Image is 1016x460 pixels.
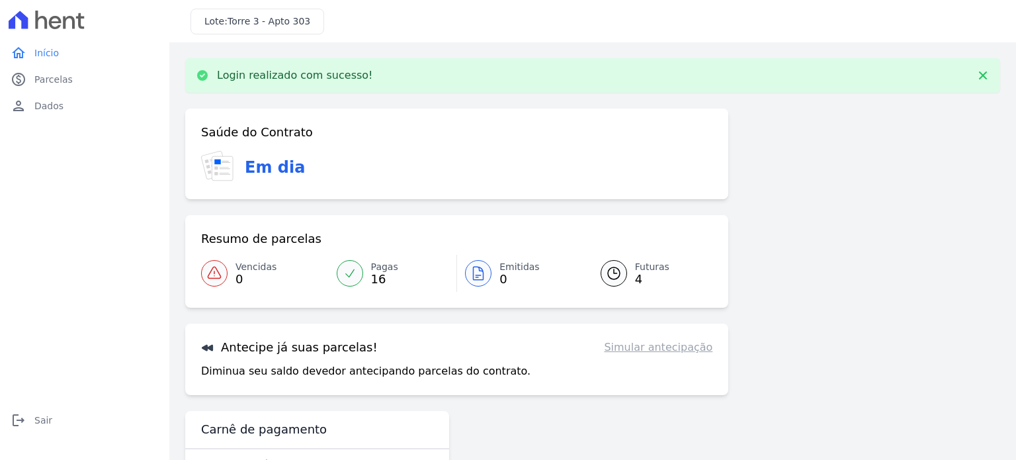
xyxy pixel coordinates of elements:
[201,124,313,140] h3: Saúde do Contrato
[235,260,276,274] span: Vencidas
[635,274,669,285] span: 4
[371,274,398,285] span: 16
[371,260,398,274] span: Pagas
[5,93,164,119] a: personDados
[11,98,26,114] i: person
[217,69,373,82] p: Login realizado com sucesso!
[34,73,73,86] span: Parcelas
[204,15,310,28] h3: Lote:
[201,340,378,355] h3: Antecipe já suas parcelas!
[245,156,305,179] h3: Em dia
[11,45,26,61] i: home
[34,414,52,427] span: Sair
[635,260,669,274] span: Futuras
[457,255,585,292] a: Emitidas 0
[201,363,530,379] p: Diminua seu saldo devedor antecipando parcelas do contrato.
[228,16,310,26] span: Torre 3 - Apto 303
[201,422,327,437] h3: Carnê de pagamento
[201,231,321,247] h3: Resumo de parcelas
[329,255,457,292] a: Pagas 16
[34,46,59,60] span: Início
[11,71,26,87] i: paid
[604,340,712,355] a: Simular antecipação
[499,274,540,285] span: 0
[201,255,329,292] a: Vencidas 0
[5,407,164,434] a: logoutSair
[585,255,713,292] a: Futuras 4
[235,274,276,285] span: 0
[11,412,26,428] i: logout
[5,66,164,93] a: paidParcelas
[5,40,164,66] a: homeInício
[34,99,63,113] span: Dados
[499,260,540,274] span: Emitidas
